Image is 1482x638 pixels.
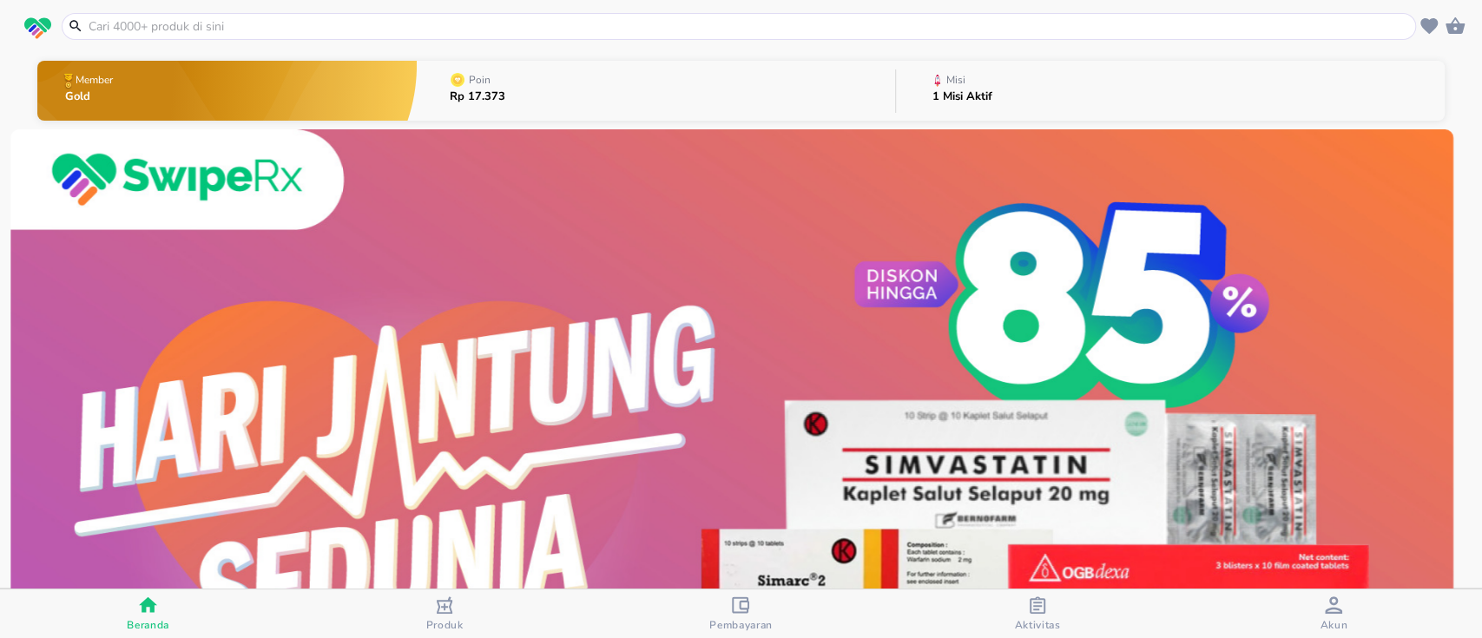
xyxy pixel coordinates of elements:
img: logo_swiperx_s.bd005f3b.svg [24,17,51,40]
button: MemberGold [37,56,418,125]
input: Cari 4000+ produk di sini [87,17,1412,36]
button: Pembayaran [593,589,889,638]
button: Akun [1186,589,1482,638]
p: Poin [469,75,491,85]
span: Akun [1320,618,1347,632]
span: Aktivitas [1014,618,1060,632]
p: Misi [946,75,965,85]
span: Beranda [127,618,169,632]
span: Produk [426,618,464,632]
button: Produk [296,589,592,638]
p: Rp 17.373 [450,91,505,102]
p: Member [76,75,113,85]
button: Misi1 Misi Aktif [896,56,1445,125]
button: Aktivitas [889,589,1185,638]
button: PoinRp 17.373 [417,56,895,125]
span: Pembayaran [709,618,773,632]
p: 1 Misi Aktif [932,91,992,102]
p: Gold [65,91,116,102]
